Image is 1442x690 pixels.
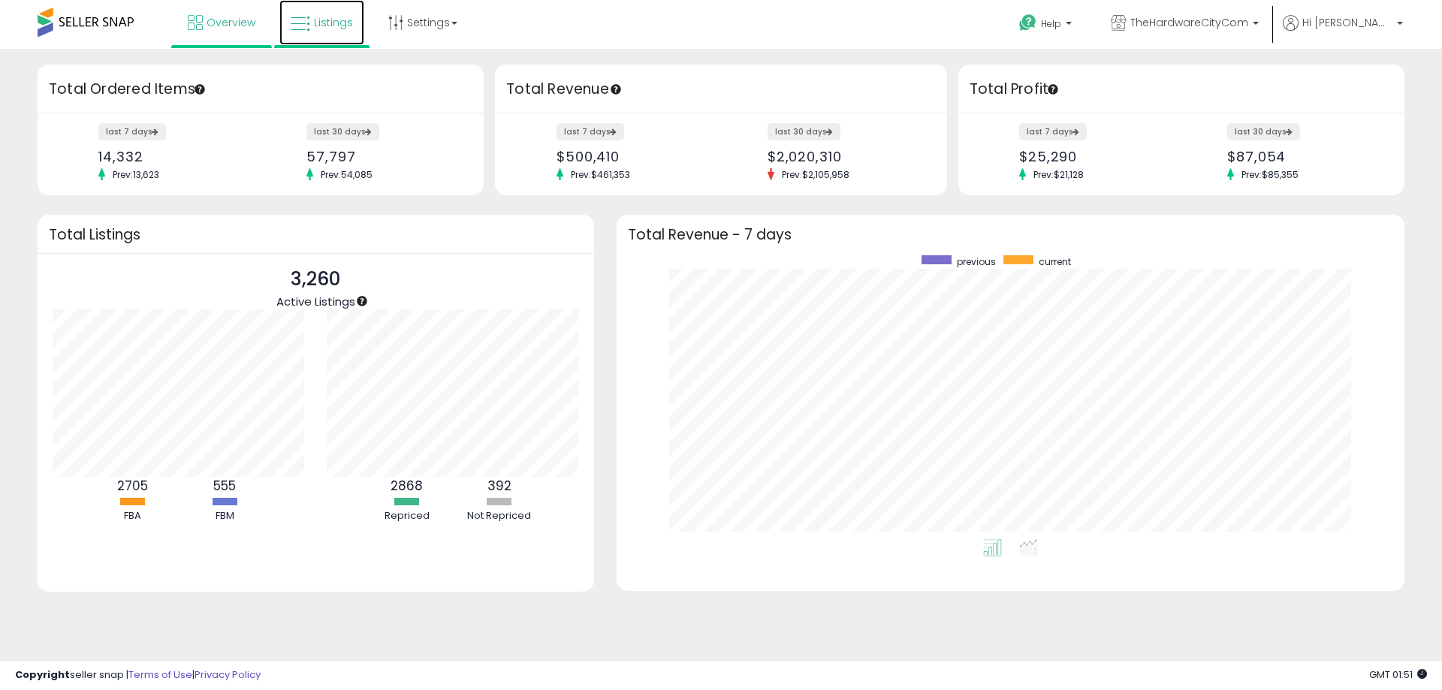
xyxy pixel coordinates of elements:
[105,168,167,181] span: Prev: 13,623
[49,79,472,100] h3: Total Ordered Items
[207,15,255,30] span: Overview
[1018,14,1037,32] i: Get Help
[1019,123,1087,140] label: last 7 days
[362,509,452,523] div: Repriced
[557,149,710,164] div: $500,410
[195,667,261,682] a: Privacy Policy
[179,509,270,523] div: FBM
[609,83,623,96] div: Tooltip anchor
[313,168,380,181] span: Prev: 54,085
[957,255,996,268] span: previous
[506,79,936,100] h3: Total Revenue
[128,667,192,682] a: Terms of Use
[1302,15,1392,30] span: Hi [PERSON_NAME]
[1026,168,1091,181] span: Prev: $21,128
[774,168,857,181] span: Prev: $2,105,958
[15,668,261,682] div: seller snap | |
[193,83,207,96] div: Tooltip anchor
[768,149,921,164] div: $2,020,310
[306,149,457,164] div: 57,797
[213,477,236,495] b: 555
[563,168,638,181] span: Prev: $461,353
[87,509,177,523] div: FBA
[306,123,379,140] label: last 30 days
[1283,15,1403,49] a: Hi [PERSON_NAME]
[1234,168,1306,181] span: Prev: $85,355
[487,477,511,495] b: 392
[628,229,1393,240] h3: Total Revenue - 7 days
[1227,149,1378,164] div: $87,054
[276,294,355,309] span: Active Listings
[1019,149,1170,164] div: $25,290
[970,79,1393,100] h3: Total Profit
[1369,667,1427,682] span: 2025-08-15 01:51 GMT
[1227,123,1300,140] label: last 30 days
[768,123,840,140] label: last 30 days
[276,265,355,294] p: 3,260
[15,667,70,682] strong: Copyright
[1041,17,1061,30] span: Help
[557,123,624,140] label: last 7 days
[98,149,249,164] div: 14,332
[117,477,148,495] b: 2705
[314,15,353,30] span: Listings
[355,294,369,308] div: Tooltip anchor
[391,477,423,495] b: 2868
[1039,255,1071,268] span: current
[98,123,166,140] label: last 7 days
[1046,83,1060,96] div: Tooltip anchor
[1007,2,1087,49] a: Help
[1130,15,1248,30] span: TheHardwareCityCom
[49,229,583,240] h3: Total Listings
[454,509,545,523] div: Not Repriced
